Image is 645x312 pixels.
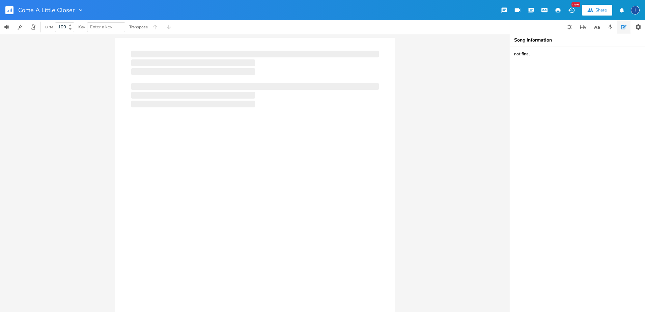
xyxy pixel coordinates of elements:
textarea: not final [510,47,645,312]
div: Share [595,7,607,13]
button: Share [582,5,612,16]
span: Enter a key [90,24,112,30]
span: Come A Little Closer [18,7,75,13]
div: New [571,2,580,7]
button: New [565,4,578,16]
div: inspectorzu [631,6,640,15]
button: I [631,2,640,18]
div: Key [78,25,85,29]
div: Transpose [129,25,148,29]
div: BPM [45,25,53,29]
div: Song Information [514,38,641,43]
